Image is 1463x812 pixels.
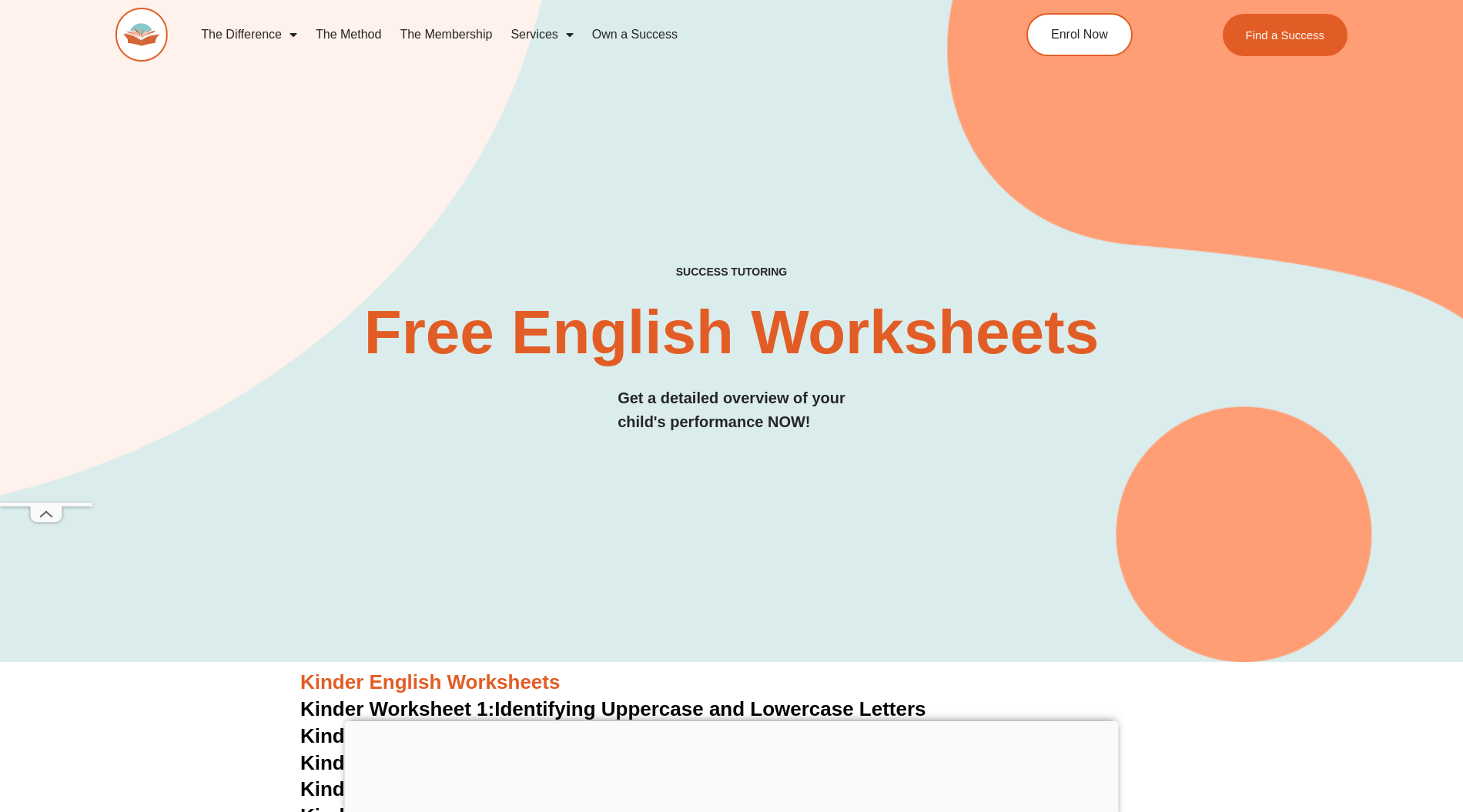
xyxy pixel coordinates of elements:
a: Kinder Worksheet 3:Matching Letters to Pictures [300,751,764,774]
span: Kinder Worksheet 2: [300,724,494,747]
a: The Difference [192,17,306,52]
a: Kinder Worksheet 2:Tracing Letters of the Alphabet [300,724,788,747]
a: Kinder Worksheet 1:Identifying Uppercase and Lowercase Letters [300,697,926,720]
iframe: Chat Widget [1386,738,1463,812]
a: Kinder Worksheet 4:Beginning Sounds: Connecting Letters to Words [300,777,958,800]
nav: Menu [192,17,956,52]
h3: Kinder English Worksheets [300,670,1163,696]
a: Services [501,17,582,52]
span: Find a Success [1245,29,1324,41]
a: The Membership [390,17,501,52]
h2: Free English Worksheets​ [325,302,1138,363]
span: Kinder Worksheet 1: [300,697,494,720]
a: Own a Success [583,17,687,52]
a: Enrol Now [1026,13,1133,56]
a: The Method [306,17,390,52]
span: Enrol Now [1051,28,1108,41]
h4: SUCCESS TUTORING​ [549,266,914,279]
a: Find a Success [1222,14,1347,56]
span: Kinder Worksheet 3: [300,751,494,774]
h3: Get a detailed overview of your child's performance NOW! [618,386,845,434]
span: Kinder Worksheet 4: [300,777,494,800]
